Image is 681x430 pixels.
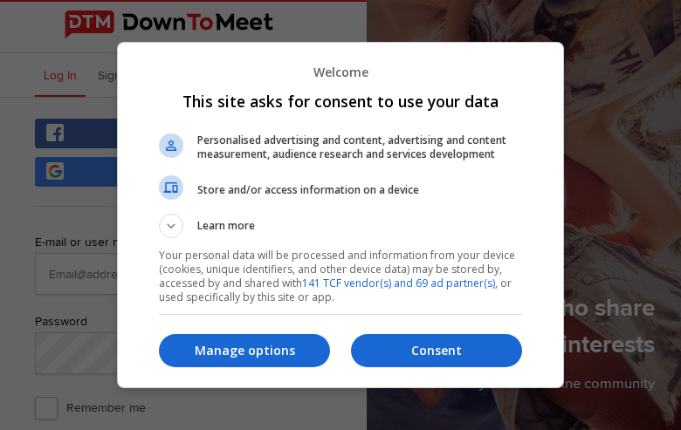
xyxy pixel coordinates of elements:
[351,334,522,367] button: Consent
[197,183,522,197] span: Store and/or access information on a device
[159,214,522,238] button: Learn more
[117,42,564,387] div: This site asks for consent to use your data
[159,91,522,112] h1: This site asks for consent to use your data
[197,133,522,161] span: Personalised advertising and content, advertising and content measurement, audience research and ...
[159,342,330,359] p: Manage options
[159,249,522,304] p: Your personal data will be processed and information from your device (cookies, unique identifier...
[197,218,255,238] span: Learn more
[159,334,330,367] button: Manage options
[351,342,522,359] p: Consent
[159,64,522,80] p: Welcome
[302,276,495,290] a: 141 TCF vendor(s) and 69 ad partner(s)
